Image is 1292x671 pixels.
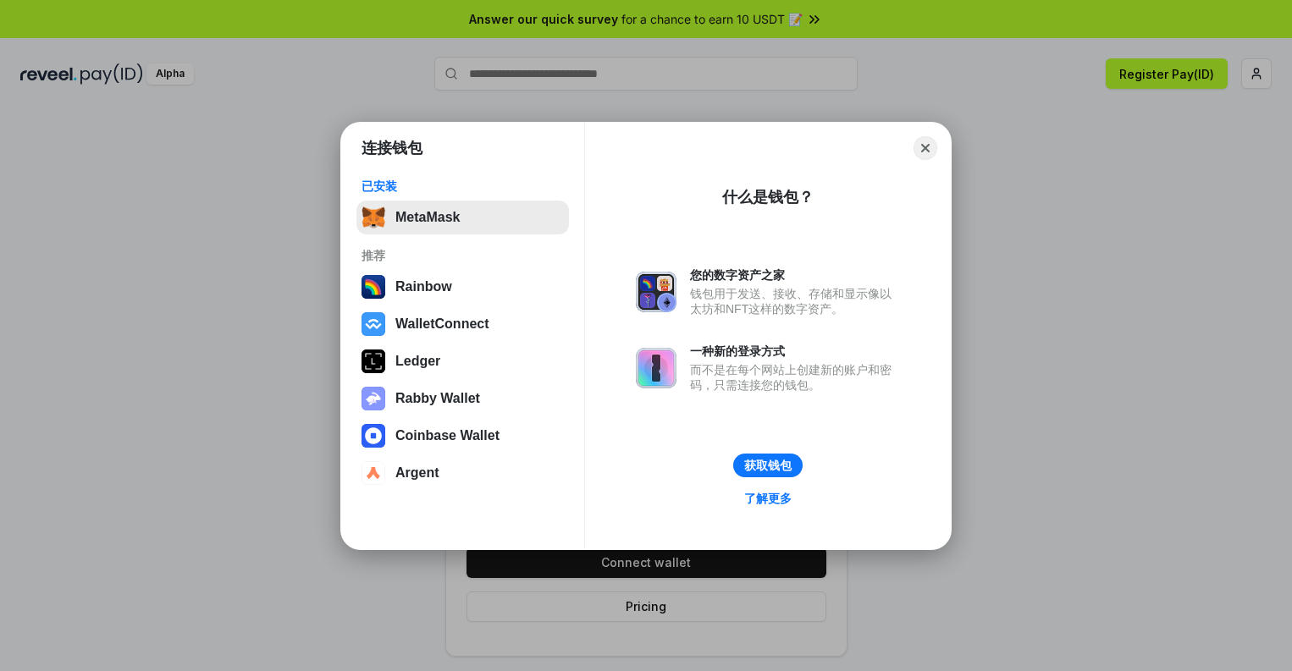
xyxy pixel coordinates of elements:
img: svg+xml,%3Csvg%20xmlns%3D%22http%3A%2F%2Fwww.w3.org%2F2000%2Fsvg%22%20fill%3D%22none%22%20viewBox... [636,272,676,312]
img: svg+xml,%3Csvg%20xmlns%3D%22http%3A%2F%2Fwww.w3.org%2F2000%2Fsvg%22%20fill%3D%22none%22%20viewBox... [362,387,385,410]
h1: 连接钱包 [362,138,422,158]
img: svg+xml,%3Csvg%20width%3D%2228%22%20height%3D%2228%22%20viewBox%3D%220%200%2028%2028%22%20fill%3D... [362,424,385,448]
div: Coinbase Wallet [395,428,500,443]
div: 已安装 [362,179,564,194]
div: 而不是在每个网站上创建新的账户和密码，只需连接您的钱包。 [690,362,900,393]
div: Ledger [395,354,440,369]
button: Ledger [356,344,569,378]
button: WalletConnect [356,307,569,341]
div: 您的数字资产之家 [690,267,900,283]
img: svg+xml,%3Csvg%20fill%3D%22none%22%20height%3D%2233%22%20viewBox%3D%220%200%2035%2033%22%20width%... [362,206,385,229]
div: Argent [395,465,439,481]
div: 什么是钱包？ [722,187,814,207]
div: WalletConnect [395,316,489,332]
button: Coinbase Wallet [356,419,569,453]
button: Rainbow [356,270,569,304]
img: svg+xml,%3Csvg%20width%3D%2228%22%20height%3D%2228%22%20viewBox%3D%220%200%2028%2028%22%20fill%3D... [362,461,385,485]
div: 钱包用于发送、接收、存储和显示像以太坊和NFT这样的数字资产。 [690,286,900,316]
img: svg+xml,%3Csvg%20width%3D%2228%22%20height%3D%2228%22%20viewBox%3D%220%200%2028%2028%22%20fill%3D... [362,312,385,336]
div: 一种新的登录方式 [690,344,900,359]
div: 了解更多 [744,491,792,506]
button: Close [914,136,937,160]
button: Rabby Wallet [356,382,569,415]
a: 了解更多 [734,487,802,509]
img: svg+xml,%3Csvg%20xmlns%3D%22http%3A%2F%2Fwww.w3.org%2F2000%2Fsvg%22%20width%3D%2228%22%20height%3... [362,349,385,373]
div: Rainbow [395,279,452,294]
div: 获取钱包 [744,458,792,473]
button: Argent [356,456,569,490]
div: Rabby Wallet [395,391,480,406]
button: MetaMask [356,201,569,234]
button: 获取钱包 [733,454,803,477]
img: svg+xml,%3Csvg%20width%3D%22120%22%20height%3D%22120%22%20viewBox%3D%220%200%20120%20120%22%20fil... [362,275,385,299]
div: 推荐 [362,248,564,263]
div: MetaMask [395,210,460,225]
img: svg+xml,%3Csvg%20xmlns%3D%22http%3A%2F%2Fwww.w3.org%2F2000%2Fsvg%22%20fill%3D%22none%22%20viewBox... [636,348,676,388]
